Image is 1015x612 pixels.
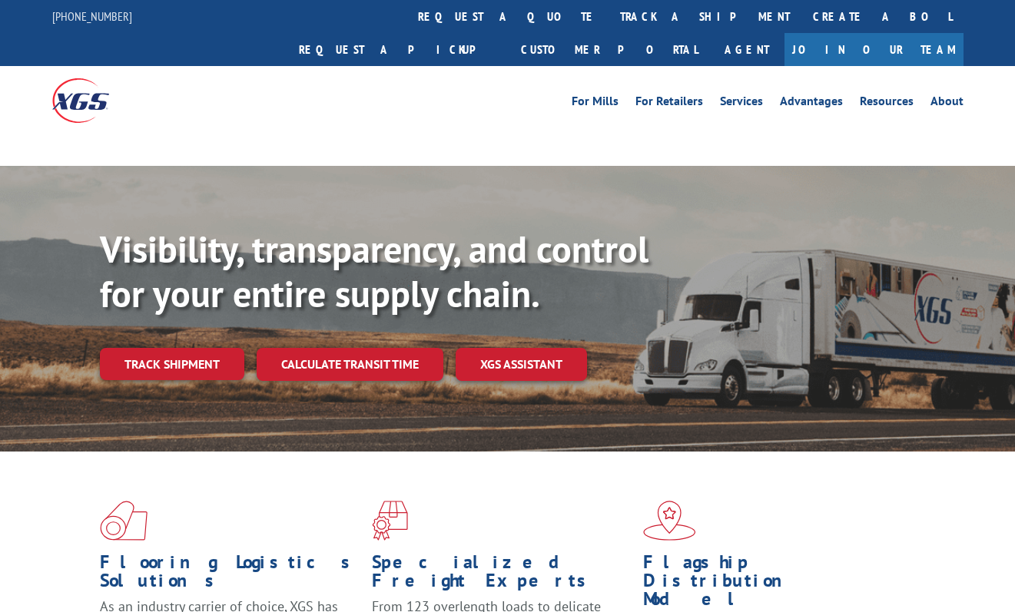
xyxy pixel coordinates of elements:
a: Request a pickup [287,33,509,66]
a: Resources [860,95,914,112]
a: For Retailers [635,95,703,112]
a: About [930,95,964,112]
a: Services [720,95,763,112]
a: Agent [709,33,784,66]
a: [PHONE_NUMBER] [52,8,132,24]
img: xgs-icon-total-supply-chain-intelligence-red [100,501,148,541]
a: Customer Portal [509,33,709,66]
a: Advantages [780,95,843,112]
b: Visibility, transparency, and control for your entire supply chain. [100,225,648,317]
img: xgs-icon-flagship-distribution-model-red [643,501,696,541]
a: For Mills [572,95,619,112]
a: Calculate transit time [257,348,443,381]
a: Join Our Team [784,33,964,66]
h1: Flooring Logistics Solutions [100,553,360,597]
h1: Specialized Freight Experts [372,553,632,597]
a: Track shipment [100,348,244,380]
img: xgs-icon-focused-on-flooring-red [372,501,408,541]
a: XGS ASSISTANT [456,348,587,381]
